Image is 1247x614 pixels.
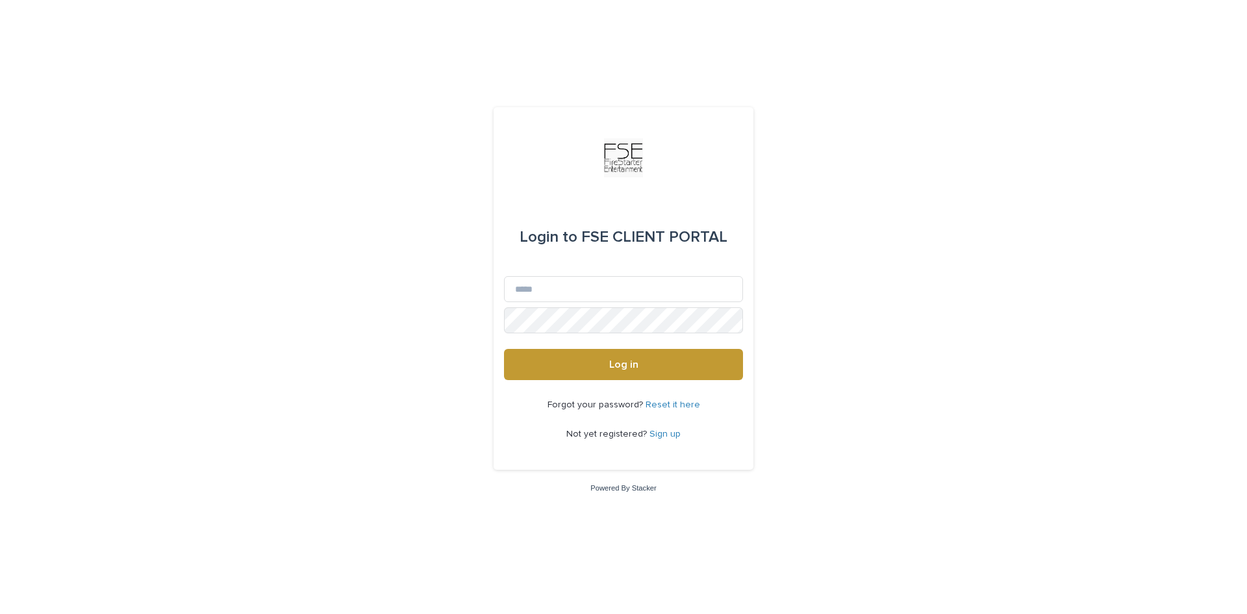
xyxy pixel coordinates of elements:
span: Forgot your password? [548,400,646,409]
a: Sign up [649,429,681,439]
img: Km9EesSdRbS9ajqhBzyo [604,138,643,177]
div: FSE CLIENT PORTAL [520,219,727,255]
span: Login to [520,229,577,245]
span: Not yet registered? [566,429,649,439]
span: Log in [609,359,638,370]
button: Log in [504,349,743,380]
a: Reset it here [646,400,700,409]
a: Powered By Stacker [590,484,656,492]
